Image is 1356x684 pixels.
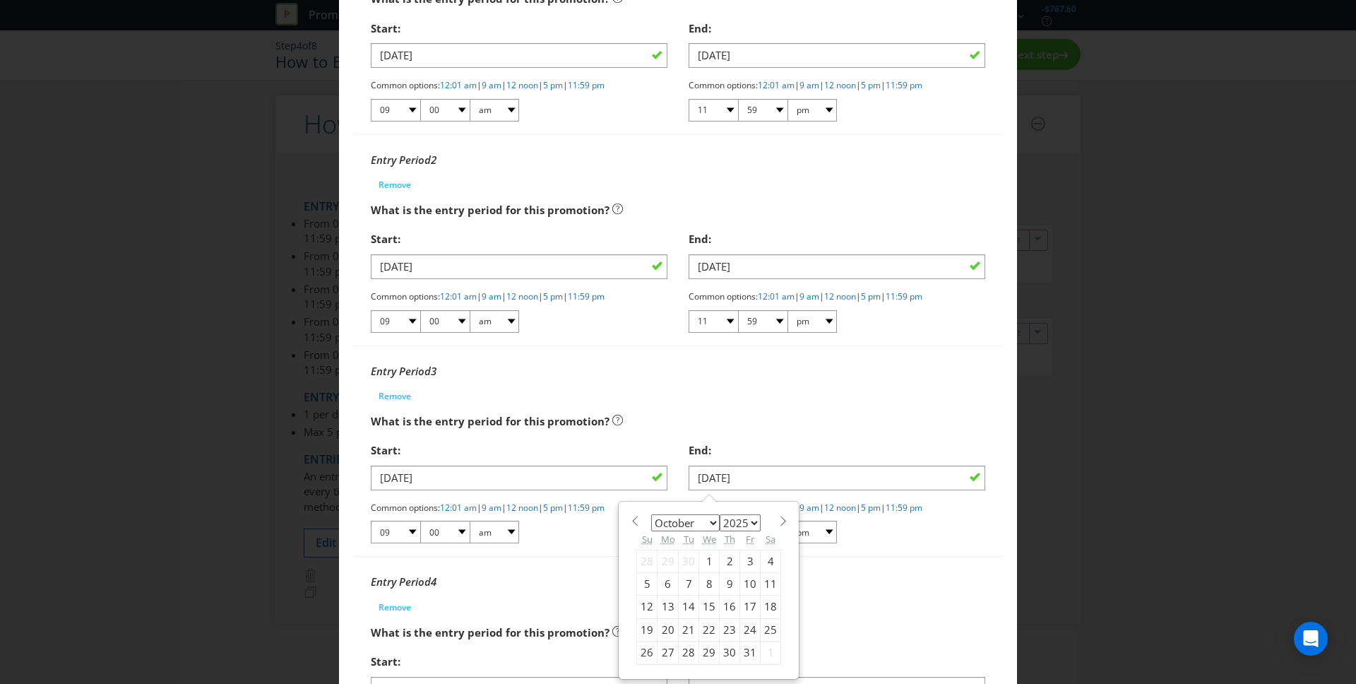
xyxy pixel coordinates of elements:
a: 5 pm [543,79,563,91]
abbr: Sunday [642,533,653,546]
input: DD/MM/YY [689,254,985,279]
span: Common options: [689,290,758,302]
span: Remove [379,390,411,402]
div: 9 [720,572,740,595]
div: 6 [658,572,679,595]
abbr: Saturday [766,533,775,546]
a: 11:59 pm [568,290,605,302]
div: 3 [740,550,761,572]
a: 12:01 am [440,502,477,514]
a: 12:01 am [758,290,795,302]
a: 5 pm [861,502,881,514]
div: Start: [371,647,667,676]
div: 29 [658,550,679,572]
span: | [477,79,482,91]
input: DD/MM/YY [371,254,667,279]
span: 4 [431,574,436,589]
div: 17 [740,596,761,618]
span: | [501,502,506,514]
div: 28 [679,642,699,664]
a: 12:01 am [758,79,795,91]
div: Start: [371,225,667,254]
span: What is the entry period for this promotion? [371,625,609,639]
div: 18 [761,596,781,618]
span: | [881,502,886,514]
div: 15 [699,596,720,618]
span: Common options: [371,502,440,514]
div: 2 [720,550,740,572]
div: End: [689,436,985,465]
div: 5 [637,572,658,595]
button: Remove [371,597,419,618]
div: Open Intercom Messenger [1294,622,1328,656]
span: | [563,79,568,91]
div: 30 [679,550,699,572]
div: Start: [371,14,667,43]
button: Remove [371,175,419,196]
div: 30 [720,642,740,664]
span: | [856,502,861,514]
a: 11:59 pm [886,290,922,302]
input: DD/MM/YY [371,43,667,68]
a: 9 am [799,79,819,91]
span: | [795,79,799,91]
a: 9 am [799,290,819,302]
div: 19 [637,618,658,641]
div: 31 [740,642,761,664]
div: 25 [761,618,781,641]
div: 23 [720,618,740,641]
span: | [538,290,543,302]
span: | [819,502,824,514]
a: 5 pm [543,502,563,514]
abbr: Monday [661,533,675,546]
div: 21 [679,618,699,641]
div: End: [689,14,985,43]
span: | [856,290,861,302]
div: 1 [699,550,720,572]
a: 12 noon [506,290,538,302]
a: 12:01 am [440,79,477,91]
a: 12 noon [506,502,538,514]
span: | [563,290,568,302]
span: | [538,502,543,514]
button: Remove [371,386,419,407]
span: | [795,290,799,302]
span: Entry Period [371,574,431,589]
div: 28 [637,550,658,572]
a: 11:59 pm [886,79,922,91]
span: | [819,290,824,302]
div: 20 [658,618,679,641]
a: 12 noon [824,290,856,302]
div: 8 [699,572,720,595]
span: What is the entry period for this promotion? [371,414,609,428]
abbr: Thursday [725,533,735,546]
a: 12 noon [824,502,856,514]
abbr: Tuesday [684,533,694,546]
div: End: [689,225,985,254]
a: 11:59 pm [568,502,605,514]
div: 1 [761,642,781,664]
span: Remove [379,179,411,191]
abbr: Friday [746,533,754,546]
span: What is the entry period for this promotion? [371,203,609,217]
span: | [881,79,886,91]
span: | [477,502,482,514]
span: Entry Period [371,153,431,167]
span: | [881,290,886,302]
div: 12 [637,596,658,618]
span: | [819,79,824,91]
span: | [501,79,506,91]
a: 12:01 am [440,290,477,302]
abbr: Wednesday [703,533,716,546]
input: DD/MM/YY [689,466,985,490]
span: | [563,502,568,514]
span: 3 [431,364,436,378]
div: 29 [699,642,720,664]
span: Common options: [689,79,758,91]
div: 7 [679,572,699,595]
div: 26 [637,642,658,664]
a: 11:59 pm [886,502,922,514]
div: End: [689,647,985,676]
span: 2 [431,153,436,167]
div: 13 [658,596,679,618]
